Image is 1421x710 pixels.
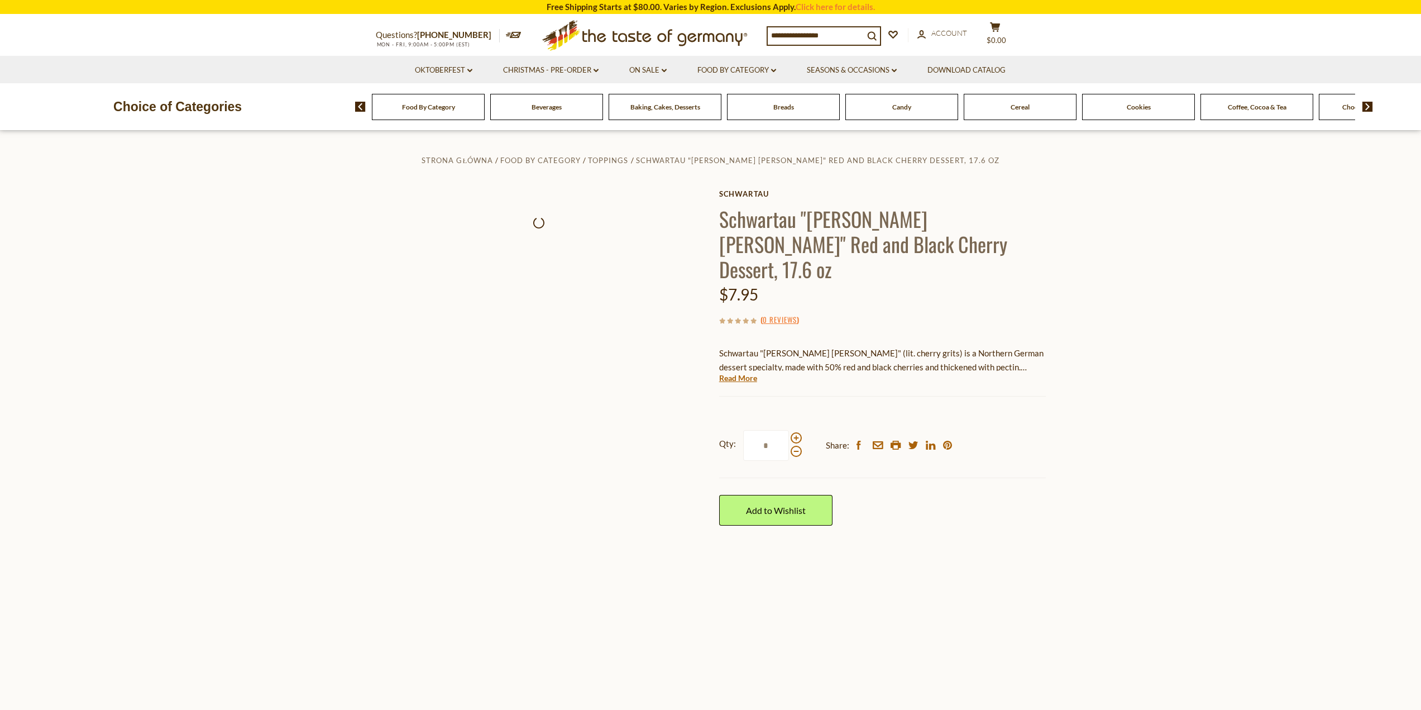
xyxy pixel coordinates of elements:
[402,103,455,111] a: Food By Category
[629,64,667,77] a: On Sale
[376,28,500,42] p: Questions?
[630,103,700,111] a: Baking, Cakes, Desserts
[503,64,599,77] a: Christmas - PRE-ORDER
[796,2,875,12] a: Click here for details.
[979,22,1012,50] button: $0.00
[636,156,999,165] a: Schwartau "[PERSON_NAME] [PERSON_NAME]" Red and Black Cherry Dessert, 17.6 oz
[719,373,757,384] a: Read More
[719,346,1046,374] p: Schwartau "[PERSON_NAME] [PERSON_NAME]" (lit. cherry grits) is a Northern German dessert specialt...
[807,64,897,77] a: Seasons & Occasions
[826,439,849,452] span: Share:
[773,103,794,111] a: Breads
[719,206,1046,282] h1: Schwartau "[PERSON_NAME] [PERSON_NAME]" Red and Black Cherry Dessert, 17.6 oz
[917,27,967,40] a: Account
[987,36,1006,45] span: $0.00
[1011,103,1030,111] a: Cereal
[743,430,789,461] input: Qty:
[719,285,758,304] span: $7.95
[500,156,581,165] a: Food By Category
[763,314,797,326] a: 0 Reviews
[719,495,832,526] a: Add to Wishlist
[355,102,366,112] img: previous arrow
[760,314,799,325] span: ( )
[892,103,911,111] a: Candy
[532,103,562,111] a: Beverages
[1228,103,1286,111] a: Coffee, Cocoa & Tea
[719,189,1046,198] a: Schwartau
[415,64,472,77] a: Oktoberfest
[697,64,776,77] a: Food By Category
[422,156,493,165] a: Strona główna
[719,437,736,451] strong: Qty:
[1362,102,1373,112] img: next arrow
[931,28,967,37] span: Account
[417,30,491,40] a: [PHONE_NUMBER]
[1127,103,1151,111] a: Cookies
[1342,103,1409,111] a: Chocolate & Marzipan
[927,64,1006,77] a: Download Catalog
[588,156,628,165] a: Toppings
[376,41,471,47] span: MON - FRI, 9:00AM - 5:00PM (EST)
